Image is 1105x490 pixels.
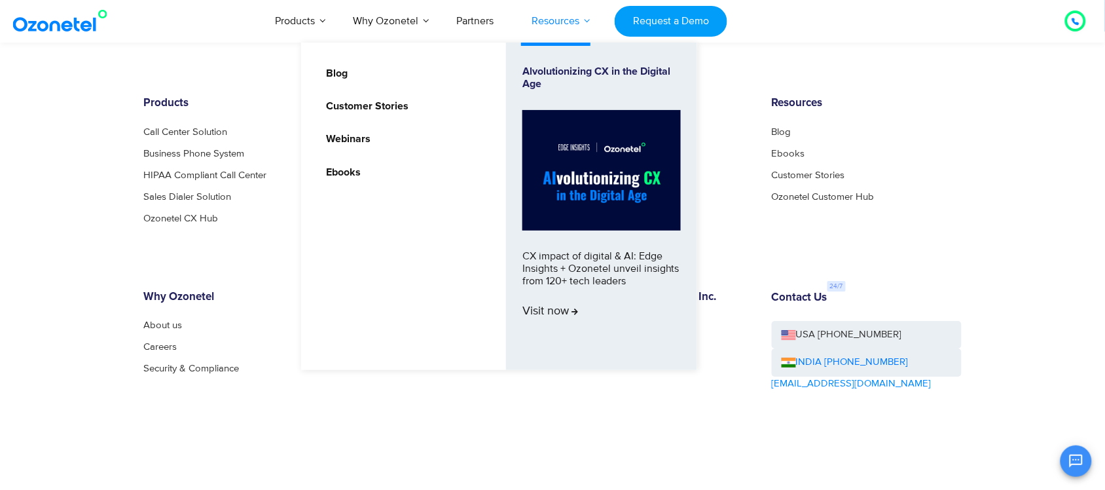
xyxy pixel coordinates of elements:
[317,98,410,115] a: Customer Stories
[143,192,231,202] a: Sales Dialer Solution
[1060,445,1092,477] button: Open chat
[522,305,578,319] span: Visit now
[772,170,845,180] a: Customer Stories
[772,97,962,110] h6: Resources
[143,342,177,352] a: Careers
[772,292,827,305] h6: Contact Us
[317,66,350,82] a: Blog
[143,291,333,304] h6: Why Ozonetel
[772,149,805,159] a: Ebooks
[143,97,333,110] h6: Products
[772,127,791,137] a: Blog
[143,214,218,223] a: Ozonetel CX Hub
[522,110,681,231] img: Alvolutionizing.jpg
[782,330,796,340] img: us-flag.png
[317,164,363,181] a: Ebooks
[317,131,372,147] a: Webinars
[143,127,227,137] a: Call Center Solution
[143,149,244,159] a: Business Phone System
[143,364,239,373] a: Security & Compliance
[522,66,681,347] a: Alvolutionizing CX in the Digital AgeCX impact of digital & AI: Edge Insights + Ozonetel unveil i...
[772,377,932,392] a: [EMAIL_ADDRESS][DOMAIN_NAME]
[782,355,909,370] a: INDIA [PHONE_NUMBER]
[615,6,727,37] a: Request a Demo
[772,192,875,202] a: Ozonetel Customer Hub
[782,358,796,367] img: ind-flag.png
[772,321,962,349] a: USA [PHONE_NUMBER]
[143,170,266,180] a: HIPAA Compliant Call Center
[143,320,182,330] a: About us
